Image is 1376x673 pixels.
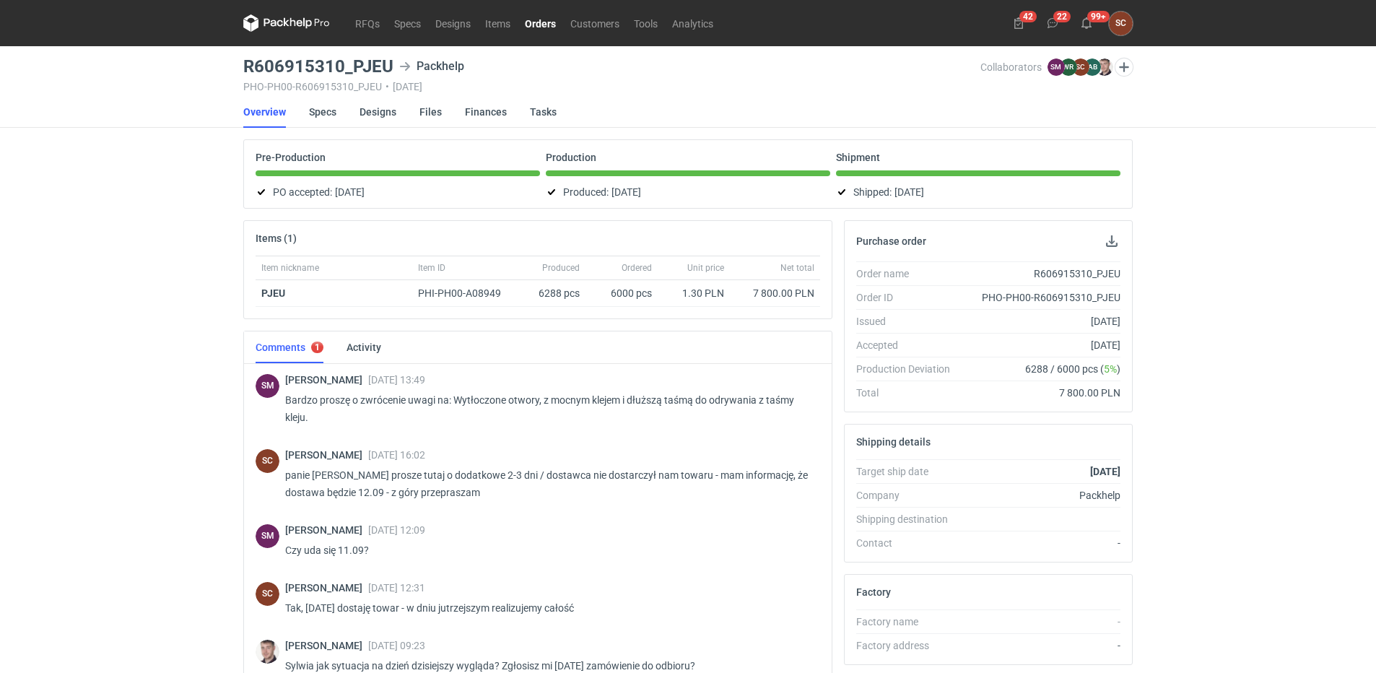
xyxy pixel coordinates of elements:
[399,58,464,75] div: Packhelp
[368,374,425,386] span: [DATE] 13:49
[546,183,830,201] div: Produced:
[309,96,336,128] a: Specs
[347,331,381,363] a: Activity
[243,81,980,92] div: PHO-PH00-R606915310_PJEU [DATE]
[256,152,326,163] p: Pre-Production
[256,640,279,664] img: Maciej Sikora
[1072,58,1089,76] figcaption: SC
[285,374,368,386] span: [PERSON_NAME]
[261,262,319,274] span: Item nickname
[387,14,428,32] a: Specs
[243,14,330,32] svg: Packhelp Pro
[256,183,540,201] div: PO accepted:
[665,14,720,32] a: Analytics
[1084,58,1101,76] figcaption: AB
[856,586,891,598] h2: Factory
[386,81,389,92] span: •
[962,314,1120,329] div: [DATE]
[836,183,1120,201] div: Shipped:
[962,338,1120,352] div: [DATE]
[856,314,962,329] div: Issued
[962,266,1120,281] div: R606915310_PJEU
[256,331,323,363] a: Comments1
[530,96,557,128] a: Tasks
[256,233,297,244] h2: Items (1)
[856,290,962,305] div: Order ID
[418,262,445,274] span: Item ID
[256,374,279,398] div: Sebastian Markut
[428,14,478,32] a: Designs
[368,449,425,461] span: [DATE] 16:02
[256,582,279,606] figcaption: SC
[1041,12,1064,35] button: 22
[1025,362,1120,376] span: 6288 / 6000 pcs ( )
[962,638,1120,653] div: -
[1075,12,1098,35] button: 99+
[736,286,814,300] div: 7 800.00 PLN
[243,96,286,128] a: Overview
[419,96,442,128] a: Files
[465,96,507,128] a: Finances
[256,374,279,398] figcaption: SM
[285,640,368,651] span: [PERSON_NAME]
[335,183,365,201] span: [DATE]
[962,488,1120,503] div: Packhelp
[1104,363,1117,375] span: 5%
[962,536,1120,550] div: -
[256,449,279,473] figcaption: SC
[368,582,425,594] span: [DATE] 12:31
[1048,58,1065,76] figcaption: SM
[836,152,880,163] p: Shipment
[285,542,809,559] p: Czy uda się 11.09?
[585,280,658,307] div: 6000 pcs
[856,362,962,376] div: Production Deviation
[962,386,1120,400] div: 7 800.00 PLN
[856,338,962,352] div: Accepted
[1109,12,1133,35] div: Sylwia Cichórz
[285,449,368,461] span: [PERSON_NAME]
[780,262,814,274] span: Net total
[285,524,368,536] span: [PERSON_NAME]
[856,512,962,526] div: Shipping destination
[542,262,580,274] span: Produced
[1096,58,1113,76] img: Maciej Sikora
[360,96,396,128] a: Designs
[521,280,585,307] div: 6288 pcs
[1103,233,1120,250] button: Download PO
[627,14,665,32] a: Tools
[243,58,393,75] h3: R606915310_PJEU
[518,14,563,32] a: Orders
[1115,58,1133,77] button: Edit collaborators
[563,14,627,32] a: Customers
[315,342,320,352] div: 1
[285,599,809,617] p: Tak, [DATE] dostaję towar - w dniu jutrzejszym realizujemy całość
[687,262,724,274] span: Unit price
[622,262,652,274] span: Ordered
[1007,12,1030,35] button: 42
[856,464,962,479] div: Target ship date
[418,286,515,300] div: PHI-PH00-A08949
[1060,58,1077,76] figcaption: WR
[285,582,368,594] span: [PERSON_NAME]
[348,14,387,32] a: RFQs
[856,638,962,653] div: Factory address
[368,640,425,651] span: [DATE] 09:23
[256,582,279,606] div: Sylwia Cichórz
[962,290,1120,305] div: PHO-PH00-R606915310_PJEU
[856,436,931,448] h2: Shipping details
[261,287,285,299] strong: PJEU
[663,286,724,300] div: 1.30 PLN
[894,183,924,201] span: [DATE]
[1109,12,1133,35] button: SC
[856,235,926,247] h2: Purchase order
[285,466,809,501] p: panie [PERSON_NAME] prosze tutaj o dodatkowe 2-3 dni / dostawca nie dostarczył nam towaru - mam i...
[856,615,962,629] div: Factory name
[368,524,425,536] span: [DATE] 12:09
[611,183,641,201] span: [DATE]
[856,266,962,281] div: Order name
[256,449,279,473] div: Sylwia Cichórz
[856,536,962,550] div: Contact
[1090,466,1120,477] strong: [DATE]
